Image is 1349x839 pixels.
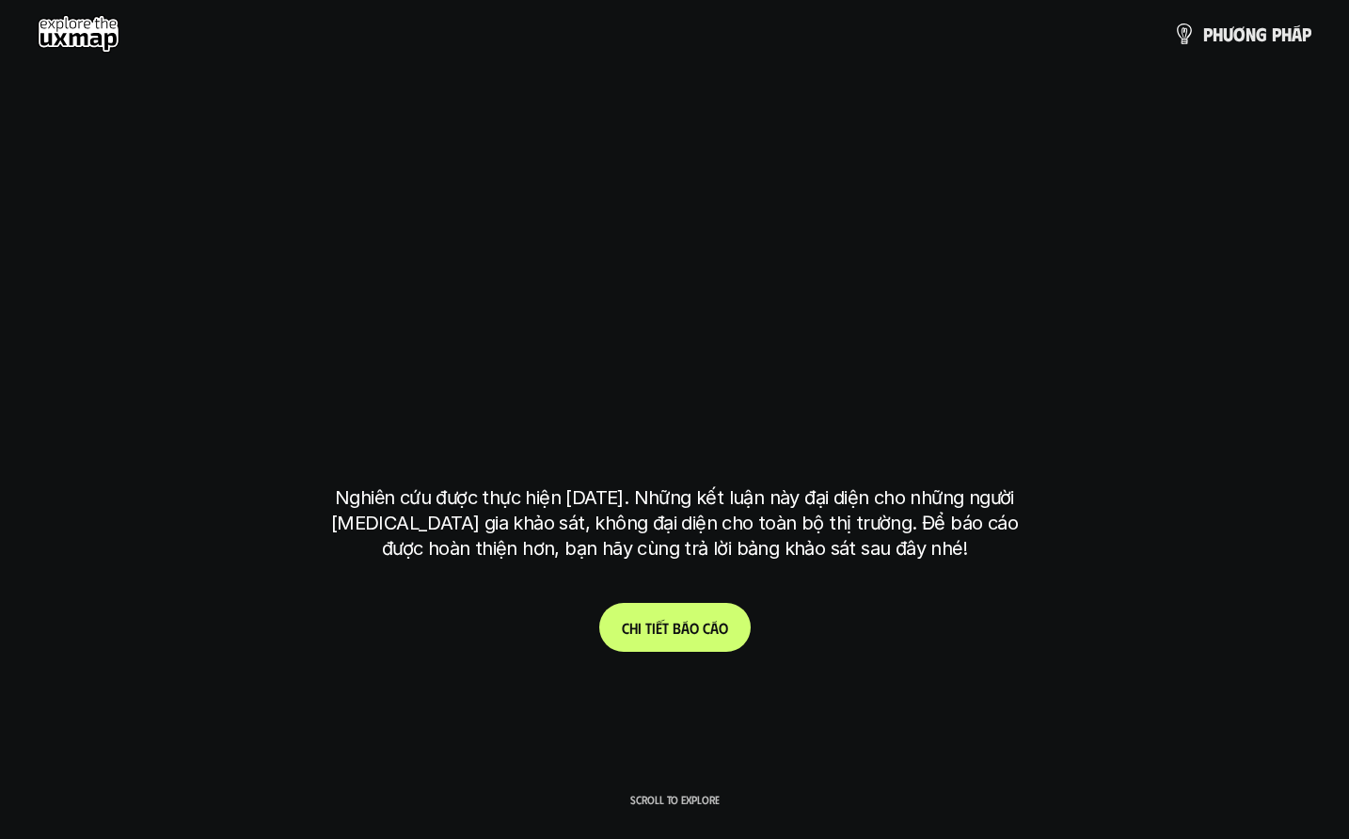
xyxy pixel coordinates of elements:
[331,237,1018,316] h1: phạm vi công việc của
[599,603,751,652] a: Chitiếtbáocáo
[1281,24,1292,44] span: h
[1203,24,1213,44] span: p
[673,619,681,637] span: b
[1173,15,1311,53] a: phươngpháp
[656,619,662,637] span: ế
[322,485,1027,562] p: Nghiên cứu được thực hiện [DATE]. Những kết luận này đại diện cho những người [MEDICAL_DATA] gia ...
[630,793,720,806] p: Scroll to explore
[1256,24,1267,44] span: g
[340,386,1010,465] h1: tại [GEOGRAPHIC_DATA]
[652,619,656,637] span: i
[1302,24,1311,44] span: p
[645,619,652,637] span: t
[719,619,728,637] span: o
[1233,24,1246,44] span: ơ
[638,619,642,637] span: i
[681,619,690,637] span: á
[610,192,753,214] h6: Kết quả nghiên cứu
[1292,24,1302,44] span: á
[710,619,719,637] span: á
[1246,24,1256,44] span: n
[1223,24,1233,44] span: ư
[703,619,710,637] span: c
[1213,24,1223,44] span: h
[622,619,629,637] span: C
[690,619,699,637] span: o
[1272,24,1281,44] span: p
[629,619,638,637] span: h
[662,619,669,637] span: t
